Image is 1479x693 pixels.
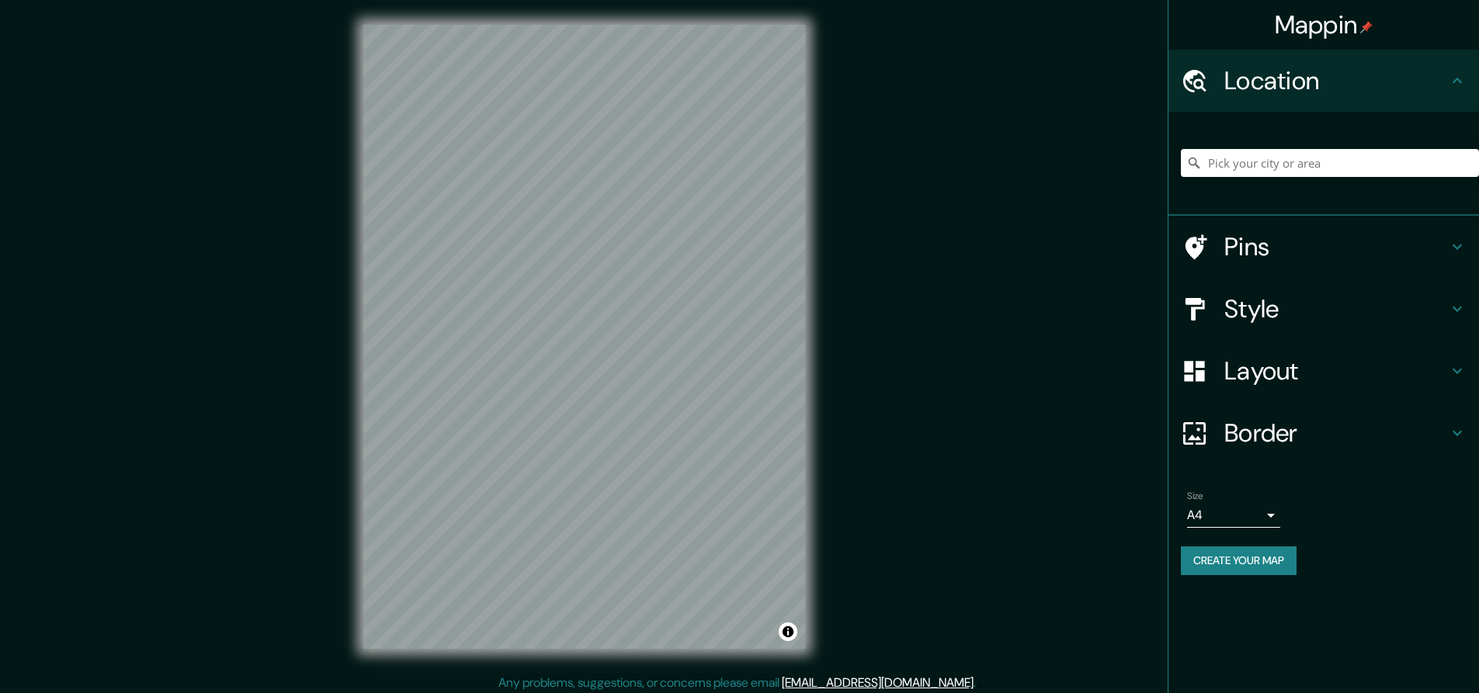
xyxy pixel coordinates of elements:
[1181,149,1479,177] input: Pick your city or area
[1224,65,1448,96] h4: Location
[498,674,976,692] p: Any problems, suggestions, or concerns please email .
[1168,340,1479,402] div: Layout
[1360,21,1373,33] img: pin-icon.png
[363,25,805,649] canvas: Map
[978,674,981,692] div: .
[782,674,974,691] a: [EMAIL_ADDRESS][DOMAIN_NAME]
[1168,402,1479,464] div: Border
[779,622,797,641] button: Toggle attribution
[1187,490,1203,503] label: Size
[1168,216,1479,278] div: Pins
[1168,50,1479,112] div: Location
[1224,418,1448,449] h4: Border
[1341,632,1462,676] iframe: Help widget launcher
[976,674,978,692] div: .
[1187,503,1280,528] div: A4
[1224,293,1448,324] h4: Style
[1275,9,1373,40] h4: Mappin
[1181,546,1297,575] button: Create your map
[1224,231,1448,262] h4: Pins
[1168,278,1479,340] div: Style
[1224,355,1448,386] h4: Layout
